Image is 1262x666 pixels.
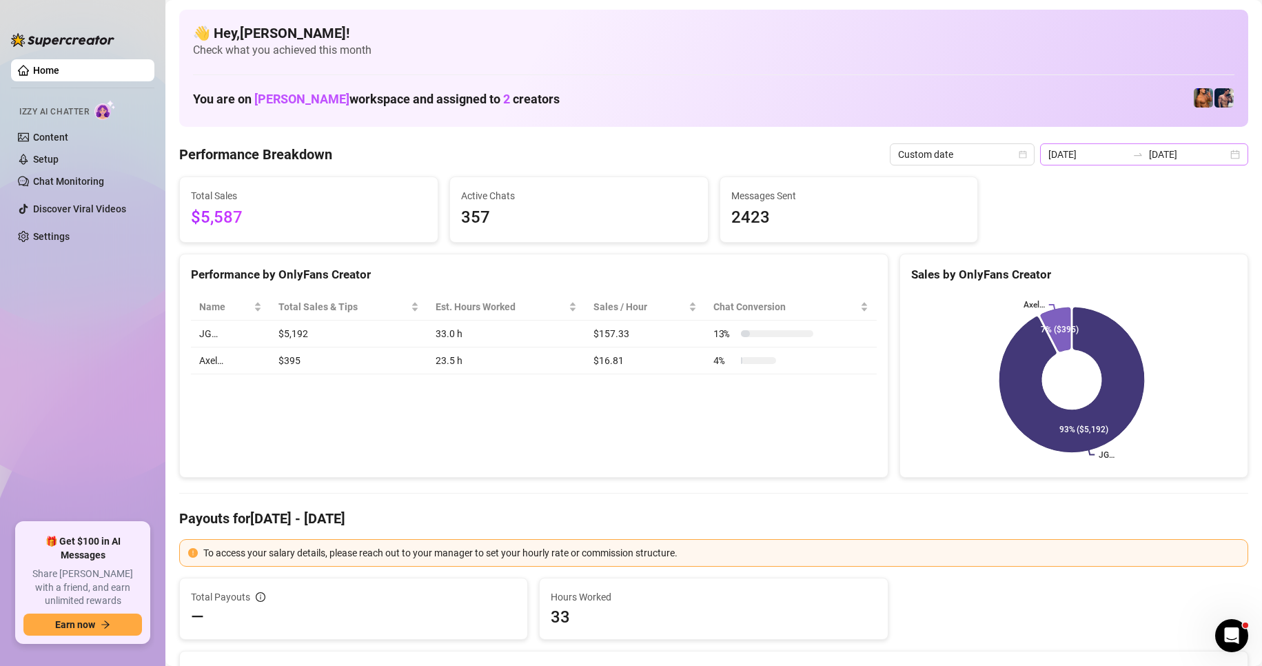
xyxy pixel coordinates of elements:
[193,43,1234,58] span: Check what you achieved this month
[193,23,1234,43] h4: 👋 Hey, [PERSON_NAME] !
[713,299,857,314] span: Chat Conversion
[731,205,967,231] span: 2423
[1215,619,1248,652] iframe: Intercom live chat
[203,545,1239,561] div: To access your salary details, please reach out to your manager to set your hourly rate or commis...
[270,294,427,321] th: Total Sales & Tips
[427,347,586,374] td: 23.5 h
[551,606,876,628] span: 33
[193,92,560,107] h1: You are on workspace and assigned to creators
[427,321,586,347] td: 33.0 h
[503,92,510,106] span: 2
[898,144,1026,165] span: Custom date
[191,205,427,231] span: $5,587
[188,548,198,558] span: exclamation-circle
[254,92,349,106] span: [PERSON_NAME]
[33,132,68,143] a: Content
[94,100,116,120] img: AI Chatter
[1019,150,1027,159] span: calendar
[270,347,427,374] td: $395
[1099,450,1115,460] text: JG…
[33,203,126,214] a: Discover Viral Videos
[278,299,408,314] span: Total Sales & Tips
[911,265,1236,284] div: Sales by OnlyFans Creator
[713,353,735,368] span: 4 %
[191,589,250,605] span: Total Payouts
[179,145,332,164] h4: Performance Breakdown
[1132,149,1143,160] span: to
[55,619,95,630] span: Earn now
[33,154,59,165] a: Setup
[1048,147,1127,162] input: Start date
[33,231,70,242] a: Settings
[705,294,877,321] th: Chat Conversion
[23,614,142,636] button: Earn nowarrow-right
[23,567,142,608] span: Share [PERSON_NAME] with a friend, and earn unlimited rewards
[585,347,705,374] td: $16.81
[593,299,686,314] span: Sales / Hour
[33,65,59,76] a: Home
[585,321,705,347] td: $157.33
[191,188,427,203] span: Total Sales
[191,606,204,628] span: —
[1024,300,1045,310] text: Axel…
[1149,147,1228,162] input: End date
[436,299,567,314] div: Est. Hours Worked
[461,205,697,231] span: 357
[713,326,735,341] span: 13 %
[1194,88,1213,108] img: JG
[33,176,104,187] a: Chat Monitoring
[191,294,270,321] th: Name
[731,188,967,203] span: Messages Sent
[191,321,270,347] td: JG…
[1132,149,1143,160] span: swap-right
[101,620,110,629] span: arrow-right
[199,299,251,314] span: Name
[191,265,877,284] div: Performance by OnlyFans Creator
[461,188,697,203] span: Active Chats
[11,33,114,47] img: logo-BBDzfeDw.svg
[19,105,89,119] span: Izzy AI Chatter
[23,535,142,562] span: 🎁 Get $100 in AI Messages
[256,592,265,602] span: info-circle
[179,509,1248,528] h4: Payouts for [DATE] - [DATE]
[551,589,876,605] span: Hours Worked
[270,321,427,347] td: $5,192
[1214,88,1234,108] img: Axel
[585,294,705,321] th: Sales / Hour
[191,347,270,374] td: Axel…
